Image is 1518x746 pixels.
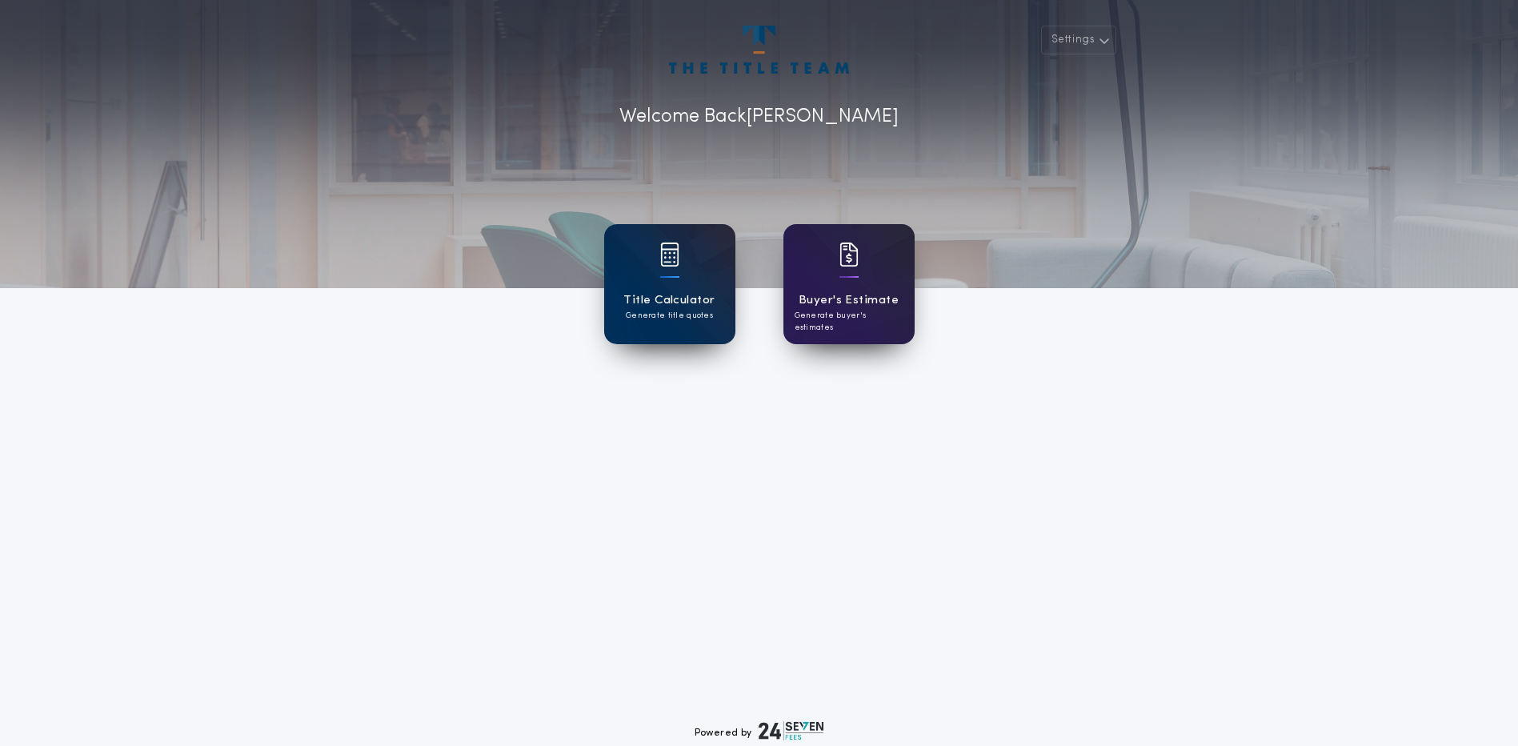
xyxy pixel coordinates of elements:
[799,291,899,310] h1: Buyer's Estimate
[604,224,735,344] a: card iconTitle CalculatorGenerate title quotes
[759,721,824,740] img: logo
[626,310,713,322] p: Generate title quotes
[1041,26,1116,54] button: Settings
[660,243,679,267] img: card icon
[669,26,848,74] img: account-logo
[795,310,903,334] p: Generate buyer's estimates
[839,243,859,267] img: card icon
[695,721,824,740] div: Powered by
[619,102,899,131] p: Welcome Back [PERSON_NAME]
[623,291,715,310] h1: Title Calculator
[783,224,915,344] a: card iconBuyer's EstimateGenerate buyer's estimates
